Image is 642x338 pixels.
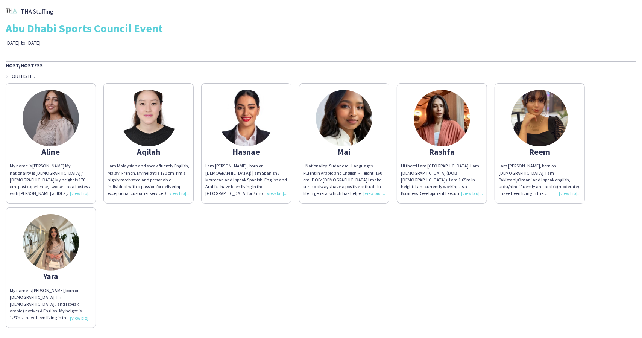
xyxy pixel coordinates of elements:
[511,90,568,146] img: thumb-162263944360b783537a8fa.jpeg
[205,148,287,155] div: Hasnae
[10,287,92,321] div: My name is [PERSON_NAME],born on [DEMOGRAPHIC_DATA]. I'm [DEMOGRAPHIC_DATA] , and I speak arabic ...
[6,23,636,34] div: Abu Dhabi Sports Council Event
[6,6,17,17] img: thumb-d41a181b-c9d8-4484-a9c7-5a6994408612.png
[499,148,581,155] div: Reem
[21,8,53,15] span: THA Staffing
[10,273,92,279] div: Yara
[23,214,79,271] img: thumb-3c4366df-2dda-49c4-ac57-7476a23bfdf7.jpg
[6,40,226,46] div: [DATE] to [DATE]
[6,73,636,79] div: Shortlisted
[10,163,92,197] div: My name is [PERSON_NAME] My nationality is [DEMOGRAPHIC_DATA] / [DEMOGRAPHIC_DATA] My height is 1...
[401,163,483,197] div: Hi there! I am [GEOGRAPHIC_DATA]. I am [DEMOGRAPHIC_DATA] (DOB [DEMOGRAPHIC_DATA]). I am 1.65m in...
[10,148,92,155] div: Aline
[205,163,287,197] div: I am [PERSON_NAME] , born on [DEMOGRAPHIC_DATA]) | am Spanish / Morrocan and I speak Spanish, Eng...
[23,90,79,146] img: thumb-6681b11a57181.jpeg
[303,163,385,197] div: - Nationality: Sudanese - Languages: Fluent in Arabic and English. - Height: 160 cm -DOB: [DEMOGR...
[499,163,581,197] div: I am [PERSON_NAME], born on [DEMOGRAPHIC_DATA]. I am Pakistani/Omani and I speak english, urdu/hi...
[108,148,190,155] div: Aqilah
[316,90,372,146] img: thumb-64ef9ea6f04e3.jpeg
[108,163,190,197] div: I am Malaysian and speak fluently English, Malay, French. My height is 170 cm. I’m a highly motiv...
[6,61,636,69] div: Host/Hostess
[414,90,470,146] img: thumb-6718de9e3815e.jpeg
[218,90,275,146] img: thumb-686ecf40afa70.jpg
[401,148,483,155] div: Rashfa
[303,148,385,155] div: Mai
[120,90,177,146] img: thumb-63710ea43099c.jpg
